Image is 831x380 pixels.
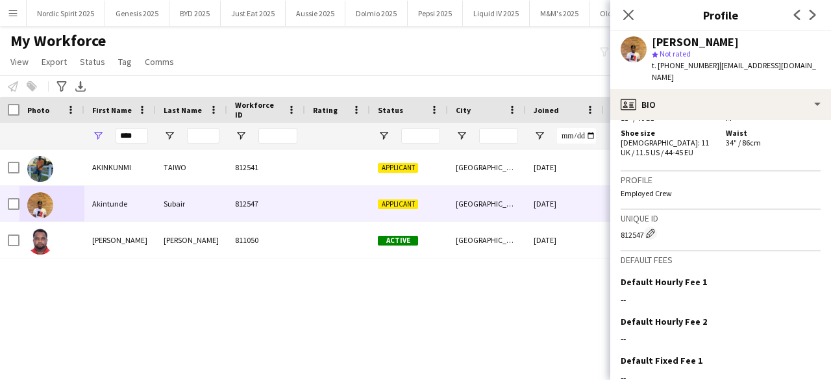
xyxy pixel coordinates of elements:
[140,53,179,70] a: Comms
[610,6,831,23] h3: Profile
[408,1,463,26] button: Pepsi 2025
[10,31,106,51] span: My Workforce
[118,56,132,68] span: Tag
[42,56,67,68] span: Export
[156,149,227,185] div: TAIWO
[235,130,247,142] button: Open Filter Menu
[526,149,604,185] div: [DATE]
[621,188,821,198] p: Employed Crew
[610,89,831,120] div: Bio
[589,1,659,26] button: Old Spice 2025
[621,128,715,138] h5: Shoe size
[621,138,709,157] span: [DEMOGRAPHIC_DATA]: 11 UK / 11.5 US / 44-45 EU
[378,105,403,115] span: Status
[530,1,589,26] button: M&M's 2025
[534,105,559,115] span: Joined
[526,186,604,222] div: [DATE]
[621,294,821,305] div: --
[621,174,821,186] h3: Profile
[621,254,821,266] h3: Default fees
[621,355,702,366] h3: Default Fixed Fee 1
[448,222,526,258] div: [GEOGRAPHIC_DATA]
[378,163,418,173] span: Applicant
[378,236,418,246] span: Active
[105,1,169,26] button: Genesis 2025
[652,60,816,82] span: | [EMAIL_ADDRESS][DOMAIN_NAME]
[54,79,69,94] app-action-btn: Advanced filters
[5,53,34,70] a: View
[258,128,297,144] input: Workforce ID Filter Input
[401,128,440,144] input: Status Filter Input
[92,105,132,115] span: First Name
[621,212,821,224] h3: Unique ID
[84,149,156,185] div: AKINKUNMI
[113,53,137,70] a: Tag
[604,222,682,258] div: 191 days
[448,186,526,222] div: [GEOGRAPHIC_DATA]
[84,222,156,258] div: [PERSON_NAME]
[164,130,175,142] button: Open Filter Menu
[169,1,221,26] button: BYD 2025
[92,130,104,142] button: Open Filter Menu
[227,186,305,222] div: 812547
[378,130,390,142] button: Open Filter Menu
[621,227,821,240] div: 812547
[378,199,418,209] span: Applicant
[286,1,345,26] button: Aussie 2025
[116,128,148,144] input: First Name Filter Input
[27,192,53,218] img: Akintunde Subair
[221,1,286,26] button: Just Eat 2025
[479,128,518,144] input: City Filter Input
[652,60,719,70] span: t. [PHONE_NUMBER]
[27,1,105,26] button: Nordic Spirit 2025
[187,128,219,144] input: Last Name Filter Input
[27,105,49,115] span: Photo
[156,186,227,222] div: Subair
[27,156,53,182] img: AKINKUNMI TAIWO
[313,105,338,115] span: Rating
[164,105,202,115] span: Last Name
[448,149,526,185] div: [GEOGRAPHIC_DATA]
[463,1,530,26] button: Liquid IV 2025
[621,276,707,288] h3: Default Hourly Fee 1
[652,36,739,48] div: [PERSON_NAME]
[227,149,305,185] div: 812541
[80,56,105,68] span: Status
[10,56,29,68] span: View
[456,130,467,142] button: Open Filter Menu
[36,53,72,70] a: Export
[660,49,691,58] span: Not rated
[534,130,545,142] button: Open Filter Menu
[145,56,174,68] span: Comms
[84,186,156,222] div: Akintunde
[73,79,88,94] app-action-btn: Export XLSX
[526,222,604,258] div: [DATE]
[621,333,821,344] div: --
[726,138,761,147] span: 34" / 86cm
[726,128,821,138] h5: Waist
[227,222,305,258] div: 811050
[345,1,408,26] button: Dolmio 2025
[235,100,282,120] span: Workforce ID
[156,222,227,258] div: [PERSON_NAME]
[621,316,707,327] h3: Default Hourly Fee 2
[557,128,596,144] input: Joined Filter Input
[456,105,471,115] span: City
[75,53,110,70] a: Status
[27,229,53,255] img: Olumide Akintunde Edwards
